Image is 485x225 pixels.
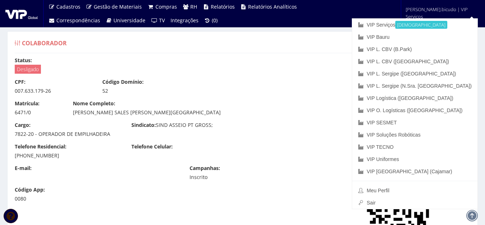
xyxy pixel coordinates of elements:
span: Relatórios Analíticos [248,3,297,10]
a: VIP [GEOGRAPHIC_DATA] (Cajamar) [352,165,477,178]
a: VIP Bauru [352,31,477,43]
a: Sair [352,197,477,209]
span: Desligado [15,65,41,74]
span: Relatórios [211,3,235,10]
a: TV [148,14,168,27]
label: Campanhas: [190,165,220,172]
a: Correspondências [46,14,103,27]
a: VIP Serviços[DEMOGRAPHIC_DATA] [352,19,477,31]
span: Compras [155,3,177,10]
span: Cadastros [56,3,80,10]
a: VIP SESMET [352,116,477,129]
a: VIP L. CBV ([GEOGRAPHIC_DATA]) [352,55,477,68]
span: TV [159,17,165,24]
a: VIP Logística ([GEOGRAPHIC_DATA]) [352,92,477,104]
label: Sindicato: [131,121,156,129]
span: Integrações [171,17,199,24]
label: Cargo: [15,121,31,129]
a: VIP L. CBV (B.Park) [352,43,477,55]
label: Telefone Residencial: [15,143,66,150]
span: (0) [212,17,218,24]
div: 007.633.179-26 [15,87,92,95]
a: Integrações [168,14,201,27]
div: 52 [102,87,179,95]
a: VIP L. Sergipe (N.Sra. [GEOGRAPHIC_DATA]) [352,80,477,92]
span: Correspondências [56,17,100,24]
label: CPF: [15,78,25,86]
div: SIND ASSEIO PT GROSS; [126,121,243,130]
a: VIP L. Sergipe ([GEOGRAPHIC_DATA]) [352,68,477,80]
div: 0080 [15,195,62,202]
div: [PHONE_NUMBER] [15,152,121,159]
span: Gestão de Materiais [94,3,142,10]
img: logo [5,8,38,19]
a: VIP TECNO [352,141,477,153]
span: Universidade [113,17,145,24]
a: VIP O. Logísticas ([GEOGRAPHIC_DATA]) [352,104,477,116]
div: 7822-20 - OPERADOR DE EMPILHADEIRA [15,130,121,138]
a: VIP Uniformes [352,153,477,165]
a: Universidade [103,14,149,27]
div: Inscrito [190,174,266,181]
div: 6471/0 [15,109,62,116]
label: Status: [15,57,32,64]
label: Telefone Celular: [131,143,173,150]
span: RH [190,3,197,10]
span: [PERSON_NAME].bicudo | VIP Serviços [406,6,476,20]
label: Código Domínio: [102,78,144,86]
label: E-mail: [15,165,32,172]
label: Código App: [15,186,45,193]
a: Meu Perfil [352,184,477,197]
a: VIP Soluções Robóticas [352,129,477,141]
span: Colaborador [22,39,67,47]
small: [DEMOGRAPHIC_DATA] [395,21,447,29]
label: Nome Completo: [73,100,115,107]
div: [PERSON_NAME] SALES [PERSON_NAME][GEOGRAPHIC_DATA] [73,109,295,116]
label: Matrícula: [15,100,39,107]
a: (0) [201,14,221,27]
